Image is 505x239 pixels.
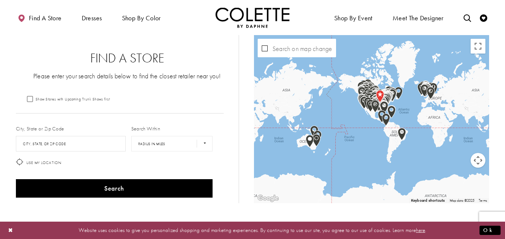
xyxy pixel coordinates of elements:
[82,14,102,22] span: Dresses
[29,14,62,22] span: Find a store
[416,226,425,234] a: here
[391,7,445,28] a: Meet the designer
[53,225,452,235] p: Website uses cookies to give you personalized shopping and marketing experiences. By continuing t...
[16,125,64,132] label: City, State or Zip Code
[216,7,289,28] img: Colette by Daphne
[462,7,473,28] a: Toggle search
[411,198,445,203] button: Keyboard shortcuts
[471,153,485,168] button: Map camera controls
[80,7,104,28] span: Dresses
[471,39,485,54] button: Toggle fullscreen view
[334,14,373,22] span: Shop By Event
[120,7,163,28] span: Shop by color
[216,7,289,28] a: Visit Home Page
[31,51,224,66] h2: Find a Store
[256,194,280,203] a: Open this area in Google Maps (opens a new window)
[16,179,213,198] button: Search
[478,7,489,28] a: Check Wishlist
[479,226,501,235] button: Submit Dialog
[393,14,444,22] span: Meet the designer
[131,136,213,151] select: Radius In Miles
[31,71,224,81] p: Please enter your search details below to find the closest retailer near you!
[256,194,280,203] img: Google
[122,14,161,22] span: Shop by color
[131,125,160,132] label: Search Within
[479,198,487,203] a: Terms (opens in new tab)
[450,198,475,203] span: Map data ©2025
[332,7,374,28] span: Shop By Event
[16,136,126,151] input: City, State, or ZIP Code
[16,7,63,28] a: Find a store
[4,224,17,237] button: Close Dialog
[254,35,489,203] div: Map with store locations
